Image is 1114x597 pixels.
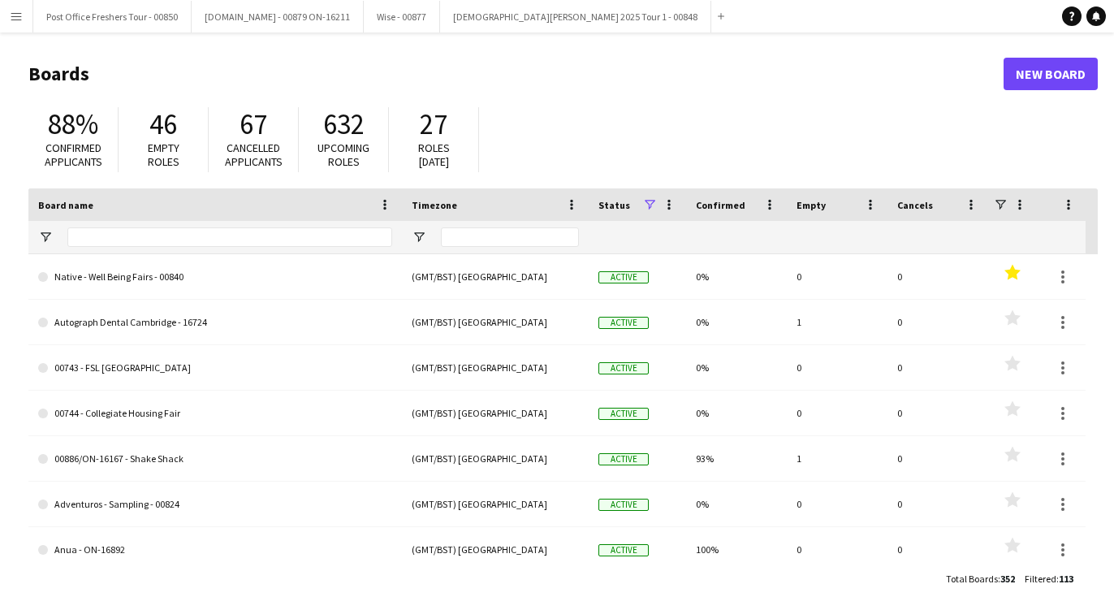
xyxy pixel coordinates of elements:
div: 0% [686,345,787,390]
div: (GMT/BST) [GEOGRAPHIC_DATA] [402,482,589,526]
span: Roles [DATE] [418,141,450,169]
div: 0% [686,254,787,299]
button: Post Office Freshers Tour - 00850 [33,1,192,32]
div: 0% [686,482,787,526]
div: 0 [887,254,988,299]
button: [DEMOGRAPHIC_DATA][PERSON_NAME] 2025 Tour 1 - 00848 [440,1,711,32]
div: : [1025,563,1073,595]
span: Active [598,499,649,511]
div: (GMT/BST) [GEOGRAPHIC_DATA] [402,391,589,435]
h1: Boards [28,62,1004,86]
button: Open Filter Menu [38,230,53,244]
span: Status [598,199,630,211]
div: : [946,563,1015,595]
input: Board name Filter Input [67,227,392,247]
a: Adventuros - Sampling - 00824 [38,482,392,527]
a: New Board [1004,58,1098,90]
div: (GMT/BST) [GEOGRAPHIC_DATA] [402,436,589,481]
span: Cancelled applicants [225,141,283,169]
a: 00743 - FSL [GEOGRAPHIC_DATA] [38,345,392,391]
div: 0 [887,436,988,481]
span: 113 [1059,573,1073,585]
span: Cancels [897,199,933,211]
div: 0 [787,391,887,435]
span: 88% [48,106,98,142]
div: (GMT/BST) [GEOGRAPHIC_DATA] [402,254,589,299]
div: (GMT/BST) [GEOGRAPHIC_DATA] [402,527,589,572]
a: Native - Well Being Fairs - 00840 [38,254,392,300]
span: Active [598,271,649,283]
a: Anua - ON-16892 [38,527,392,573]
span: Active [598,453,649,465]
div: 0 [887,391,988,435]
a: Autograph Dental Cambridge - 16724 [38,300,392,345]
div: 0% [686,300,787,344]
span: Upcoming roles [317,141,369,169]
span: Active [598,317,649,329]
div: 0 [787,254,887,299]
div: 0 [887,527,988,572]
a: 00744 - Collegiate Housing Fair [38,391,392,436]
span: 352 [1000,573,1015,585]
span: 46 [149,106,177,142]
button: [DOMAIN_NAME] - 00879 ON-16211 [192,1,364,32]
button: Open Filter Menu [412,230,426,244]
span: Active [598,544,649,556]
div: 0 [787,345,887,390]
span: Empty [797,199,826,211]
input: Timezone Filter Input [441,227,579,247]
span: Filtered [1025,573,1056,585]
a: 00886/ON-16167 - Shake Shack [38,436,392,482]
span: Active [598,408,649,420]
span: Timezone [412,199,457,211]
span: Board name [38,199,93,211]
div: 93% [686,436,787,481]
button: Wise - 00877 [364,1,440,32]
div: 0% [686,391,787,435]
div: 100% [686,527,787,572]
span: Confirmed [696,199,745,211]
span: 27 [420,106,447,142]
div: 0 [887,300,988,344]
div: 0 [787,527,887,572]
div: 0 [787,482,887,526]
div: 1 [787,436,887,481]
div: (GMT/BST) [GEOGRAPHIC_DATA] [402,300,589,344]
div: 1 [787,300,887,344]
div: (GMT/BST) [GEOGRAPHIC_DATA] [402,345,589,390]
div: 0 [887,482,988,526]
span: Total Boards [946,573,998,585]
div: 0 [887,345,988,390]
span: Empty roles [148,141,179,169]
span: Confirmed applicants [45,141,102,169]
span: 632 [323,106,365,142]
span: 67 [240,106,267,142]
span: Active [598,362,649,374]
